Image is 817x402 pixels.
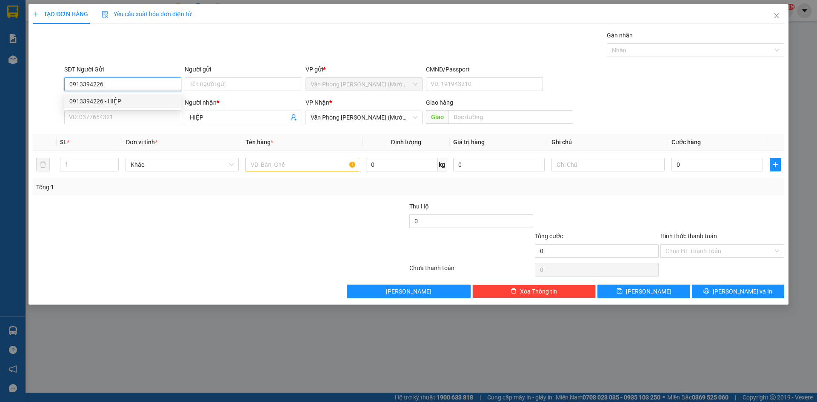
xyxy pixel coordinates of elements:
[391,139,421,145] span: Định lượng
[765,4,788,28] button: Close
[551,158,665,171] input: Ghi Chú
[386,287,431,296] span: [PERSON_NAME]
[92,11,113,31] img: logo.jpg
[64,94,181,108] div: 0913394226 - HIỆP
[520,287,557,296] span: Xóa Thông tin
[453,139,485,145] span: Giá trị hàng
[71,40,117,51] li: (c) 2017
[11,55,48,95] b: [PERSON_NAME]
[408,263,534,278] div: Chưa thanh toán
[770,161,780,168] span: plus
[185,65,302,74] div: Người gửi
[60,139,67,145] span: SL
[607,32,633,39] label: Gán nhãn
[426,65,543,74] div: CMND/Passport
[306,99,329,106] span: VP Nhận
[703,288,709,295] span: printer
[472,285,596,298] button: deleteXóa Thông tin
[290,114,297,121] span: user-add
[64,65,181,74] div: SĐT Người Gửi
[626,287,671,296] span: [PERSON_NAME]
[55,12,82,67] b: BIÊN NHẬN GỬI HÀNG
[311,111,417,124] span: Văn Phòng Trần Phú (Mường Thanh)
[185,98,302,107] div: Người nhận
[69,97,176,106] div: 0913394226 - HIỆP
[548,134,668,151] th: Ghi chú
[671,139,701,145] span: Cước hàng
[617,288,623,295] span: save
[511,288,517,295] span: delete
[36,158,50,171] button: delete
[306,65,423,74] div: VP gửi
[71,32,117,39] b: [DOMAIN_NAME]
[126,139,157,145] span: Đơn vị tính
[597,285,690,298] button: save[PERSON_NAME]
[33,11,39,17] span: plus
[692,285,784,298] button: printer[PERSON_NAME] và In
[535,233,563,239] span: Tổng cước
[11,11,53,53] img: logo.jpg
[426,110,448,124] span: Giao
[770,158,781,171] button: plus
[36,182,315,192] div: Tổng: 1
[311,78,417,91] span: Văn Phòng Trần Phú (Mường Thanh)
[453,158,545,171] input: 0
[347,285,471,298] button: [PERSON_NAME]
[131,158,234,171] span: Khác
[773,12,780,19] span: close
[246,139,273,145] span: Tên hàng
[438,158,446,171] span: kg
[448,110,573,124] input: Dọc đường
[102,11,191,17] span: Yêu cầu xuất hóa đơn điện tử
[409,203,429,210] span: Thu Hộ
[102,11,109,18] img: icon
[713,287,772,296] span: [PERSON_NAME] và In
[33,11,88,17] span: TẠO ĐƠN HÀNG
[660,233,717,239] label: Hình thức thanh toán
[246,158,359,171] input: VD: Bàn, Ghế
[426,99,453,106] span: Giao hàng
